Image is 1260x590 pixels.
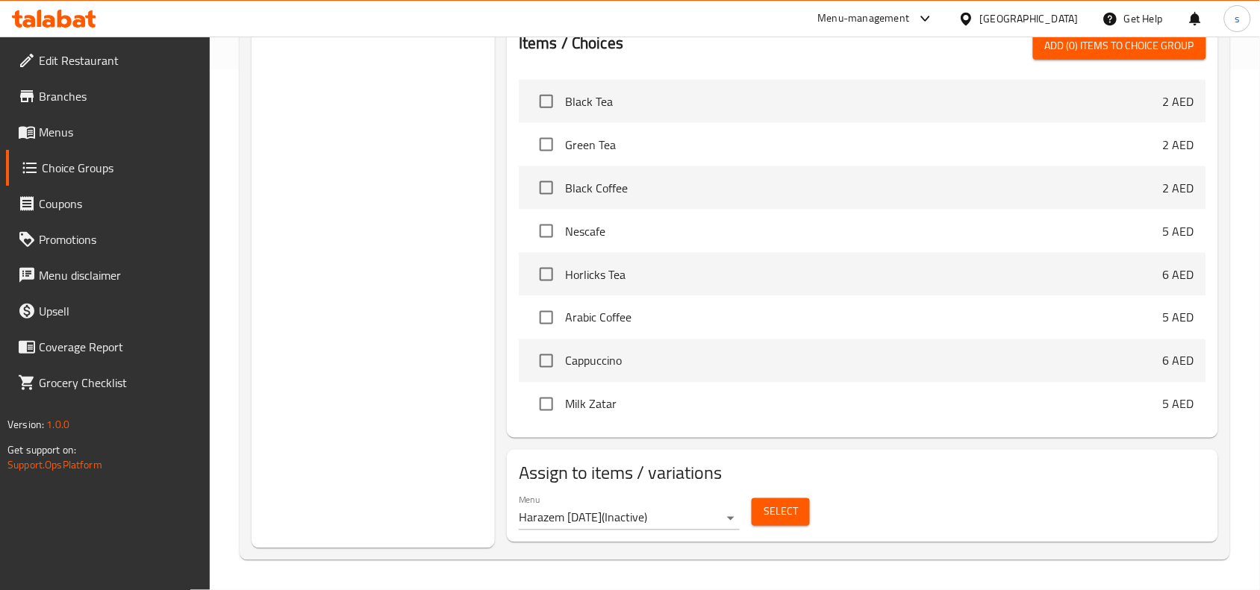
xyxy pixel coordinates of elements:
[39,230,199,248] span: Promotions
[42,159,199,177] span: Choice Groups
[6,150,210,186] a: Choice Groups
[6,222,210,257] a: Promotions
[1045,37,1194,55] span: Add (0) items to choice group
[531,389,562,420] span: Select choice
[565,395,1163,413] span: Milk Zatar
[1163,309,1194,327] p: 5 AED
[1163,92,1194,110] p: 2 AED
[39,195,199,213] span: Coupons
[1163,179,1194,197] p: 2 AED
[7,455,102,474] a: Support.OpsPlatform
[6,78,210,114] a: Branches
[1163,136,1194,154] p: 2 AED
[531,345,562,377] span: Select choice
[519,462,1206,486] h2: Assign to items / variations
[818,10,910,28] div: Menu-management
[39,123,199,141] span: Menus
[7,440,76,459] span: Get support on:
[764,503,798,521] span: Select
[519,506,740,530] div: Harazem [DATE](Inactive)
[6,293,210,329] a: Upsell
[531,172,562,204] span: Select choice
[46,415,69,434] span: 1.0.0
[1163,222,1194,240] p: 5 AED
[565,92,1163,110] span: Black Tea
[39,266,199,284] span: Menu disclaimer
[6,365,210,401] a: Grocery Checklist
[531,129,562,160] span: Select choice
[1163,266,1194,283] p: 6 AED
[519,32,623,54] h2: Items / Choices
[39,87,199,105] span: Branches
[531,216,562,247] span: Select choice
[39,374,199,392] span: Grocery Checklist
[752,498,810,526] button: Select
[1033,32,1206,60] button: Add (0) items to choice group
[531,302,562,333] span: Select choice
[565,266,1163,283] span: Horlicks Tea
[519,495,540,504] label: Menu
[565,136,1163,154] span: Green Tea
[39,302,199,320] span: Upsell
[6,329,210,365] a: Coverage Report
[6,114,210,150] a: Menus
[531,86,562,117] span: Select choice
[1235,10,1240,27] span: s
[565,309,1163,327] span: Arabic Coffee
[565,222,1163,240] span: Nescafe
[1163,352,1194,370] p: 6 AED
[39,51,199,69] span: Edit Restaurant
[39,338,199,356] span: Coverage Report
[980,10,1079,27] div: [GEOGRAPHIC_DATA]
[6,186,210,222] a: Coupons
[565,352,1163,370] span: Cappuccino
[6,257,210,293] a: Menu disclaimer
[6,43,210,78] a: Edit Restaurant
[7,415,44,434] span: Version:
[531,259,562,290] span: Select choice
[565,179,1163,197] span: Black Coffee
[1163,395,1194,413] p: 5 AED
